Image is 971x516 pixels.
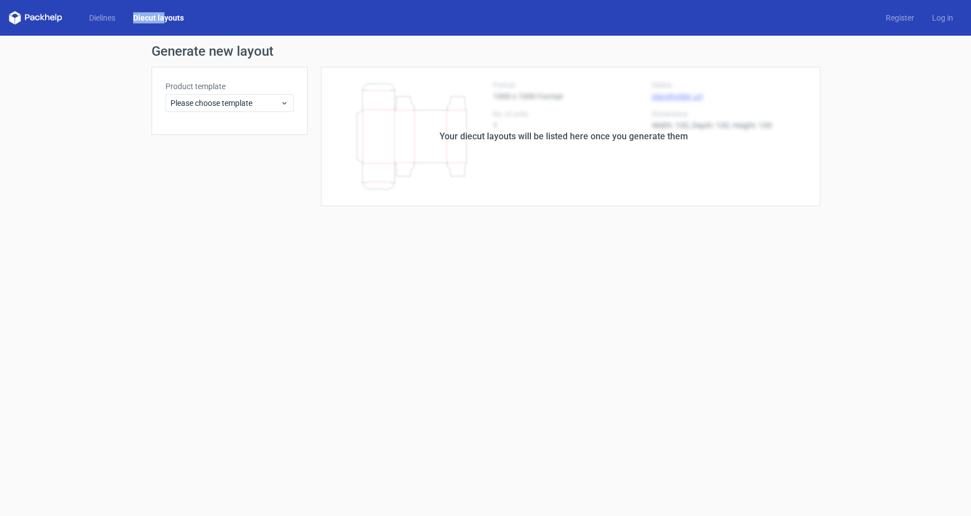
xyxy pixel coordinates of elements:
[152,45,820,58] h1: Generate new layout
[124,12,193,23] a: Diecut layouts
[440,130,688,143] div: Your diecut layouts will be listed here once you generate them
[923,12,962,23] a: Log in
[80,12,124,23] a: Dielines
[170,98,280,109] span: Please choose template
[877,12,923,23] a: Register
[165,81,294,92] label: Product template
